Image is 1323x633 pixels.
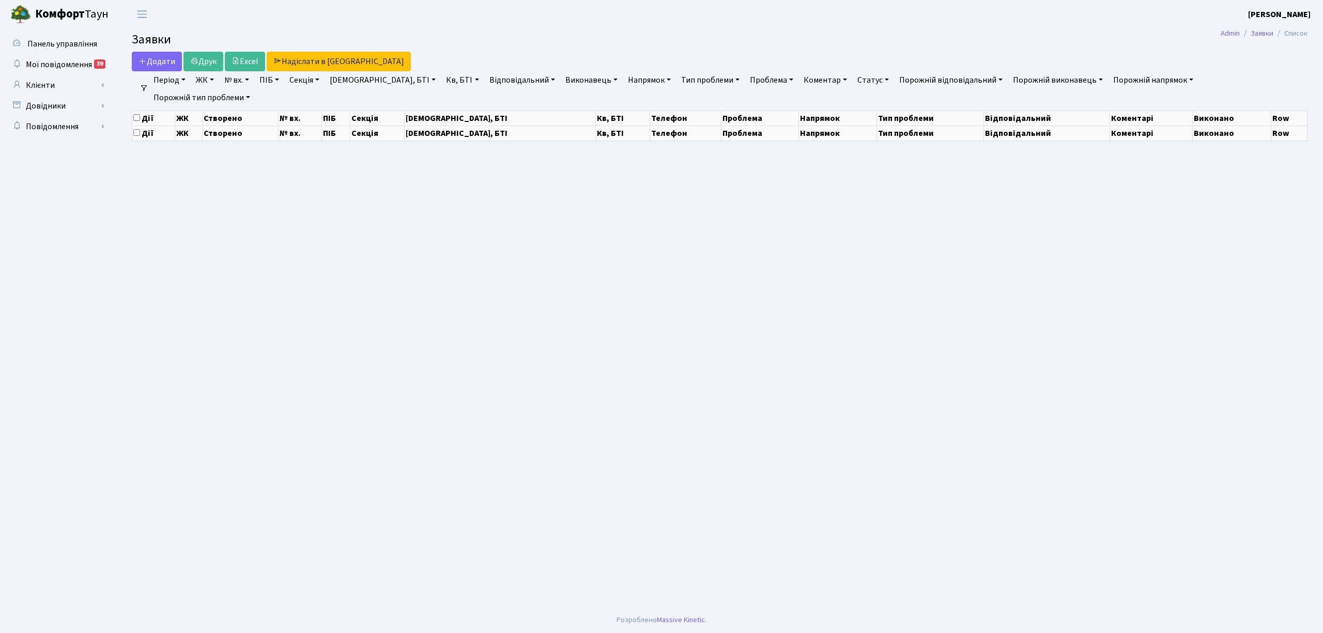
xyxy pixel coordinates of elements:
a: Порожній виконавець [1009,71,1107,89]
a: [PERSON_NAME] [1248,8,1311,21]
a: Проблема [746,71,797,89]
th: Row [1271,126,1307,141]
a: Клієнти [5,75,109,96]
a: Додати [132,52,182,71]
th: ПІБ [322,111,350,126]
a: Коментар [799,71,851,89]
th: Дії [132,126,175,141]
th: Виконано [1192,126,1271,141]
th: [DEMOGRAPHIC_DATA], БТІ [404,111,596,126]
th: Відповідальний [984,126,1110,141]
a: Тип проблеми [677,71,744,89]
th: Тип проблеми [876,126,983,141]
th: Коментарі [1110,111,1193,126]
th: ЖК [175,126,202,141]
li: Список [1273,28,1307,39]
th: Тип проблеми [876,111,983,126]
th: Кв, БТІ [596,111,650,126]
th: ЖК [175,111,202,126]
a: Порожній тип проблеми [149,89,254,106]
th: Проблема [721,111,798,126]
b: Комфорт [35,6,85,22]
th: Напрямок [799,111,876,126]
a: ПІБ [255,71,283,89]
div: 39 [94,59,105,69]
th: Проблема [721,126,798,141]
span: Таун [35,6,109,23]
a: Друк [183,52,223,71]
th: Секція [350,126,405,141]
a: Напрямок [624,71,675,89]
span: Мої повідомлення [26,59,92,70]
th: Телефон [650,111,721,126]
th: Секція [350,111,405,126]
div: Розроблено . [617,614,706,626]
span: Додати [139,56,175,67]
a: Довідники [5,96,109,116]
a: Порожній відповідальний [895,71,1007,89]
a: Період [149,71,190,89]
th: Створено [202,126,278,141]
span: Панель управління [27,38,97,50]
th: Дії [132,111,175,126]
a: Панель управління [5,34,109,54]
th: Телефон [650,126,721,141]
th: № вх. [278,111,321,126]
th: Напрямок [799,126,876,141]
th: Виконано [1192,111,1271,126]
img: logo.png [10,4,31,25]
a: Massive Kinetic [657,614,705,625]
a: № вх. [220,71,253,89]
a: ЖК [192,71,218,89]
th: [DEMOGRAPHIC_DATA], БТІ [404,126,596,141]
a: Заявки [1251,28,1273,39]
th: Кв, БТІ [596,126,650,141]
th: Row [1271,111,1307,126]
a: Excel [225,52,265,71]
button: Переключити навігацію [129,6,155,23]
a: Порожній напрямок [1109,71,1197,89]
th: Відповідальний [984,111,1110,126]
a: Виконавець [561,71,622,89]
nav: breadcrumb [1205,23,1323,44]
a: Мої повідомлення39 [5,54,109,75]
th: ПІБ [322,126,350,141]
a: Відповідальний [485,71,559,89]
th: № вх. [278,126,321,141]
th: Створено [202,111,278,126]
th: Коментарі [1110,126,1193,141]
a: Повідомлення [5,116,109,137]
a: Секція [285,71,324,89]
span: Заявки [132,30,171,49]
a: Надіслати в [GEOGRAPHIC_DATA] [267,52,411,71]
a: [DEMOGRAPHIC_DATA], БТІ [326,71,440,89]
a: Статус [853,71,893,89]
b: [PERSON_NAME] [1248,9,1311,20]
a: Кв, БТІ [442,71,483,89]
a: Admin [1221,28,1240,39]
